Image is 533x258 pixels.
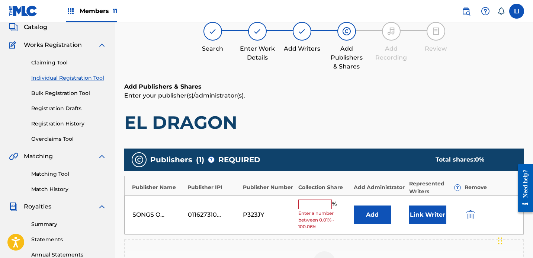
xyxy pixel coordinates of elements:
button: Add [354,206,391,224]
span: 0 % [475,156,484,163]
div: Add Publishers & Shares [328,44,365,71]
div: Remove [465,184,516,191]
a: Match History [31,185,106,193]
img: expand [97,202,106,211]
div: Publisher IPI [187,184,239,191]
span: REQUIRED [218,154,260,165]
span: 11 [113,7,117,15]
img: Royalties [9,202,18,211]
h1: EL DRAGON [124,111,524,134]
span: % [332,200,338,209]
img: Works Registration [9,41,19,50]
div: Drag [498,230,503,252]
p: Enter your publisher(s)/administrator(s). [124,91,524,100]
span: Royalties [24,202,51,211]
img: expand [97,152,106,161]
div: Publisher Name [132,184,184,191]
div: Review [417,44,455,53]
span: ? [455,185,460,191]
img: help [481,7,490,16]
a: Bulk Registration Tool [31,89,106,97]
div: User Menu [509,4,524,19]
span: Works Registration [24,41,82,50]
a: Registration History [31,120,106,128]
img: search [462,7,471,16]
div: Help [478,4,493,19]
img: 12a2ab48e56ec057fbd8.svg [466,210,475,219]
img: step indicator icon for Review [431,27,440,36]
div: Search [194,44,231,53]
h6: Add Publishers & Shares [124,82,524,91]
span: Catalog [24,23,47,32]
img: Catalog [9,23,18,32]
img: Matching [9,152,18,161]
img: expand [97,41,106,50]
span: ( 1 ) [196,154,204,165]
span: ? [208,157,214,163]
iframe: Chat Widget [496,222,533,258]
span: Matching [24,152,53,161]
span: Enter a number between 0.01% - 100.06% [298,210,350,230]
a: Claiming Tool [31,59,106,67]
a: Matching Tool [31,170,106,178]
button: Link Writer [409,206,446,224]
img: step indicator icon for Search [208,27,217,36]
div: Publisher Number [243,184,295,191]
span: Publishers [150,154,192,165]
iframe: Resource Center [512,158,533,218]
a: Registration Drafts [31,105,106,112]
img: Top Rightsholders [66,7,75,16]
div: Enter Work Details [239,44,276,62]
a: Overclaims Tool [31,135,106,143]
div: Notifications [497,7,505,15]
a: Summary [31,220,106,228]
span: Members [80,7,117,15]
div: Total shares: [436,155,509,164]
a: CatalogCatalog [9,23,47,32]
div: Add Writers [283,44,321,53]
a: Public Search [459,4,473,19]
div: Add Recording [373,44,410,62]
div: Represented Writers [409,180,461,195]
a: Individual Registration Tool [31,74,106,82]
img: step indicator icon for Enter Work Details [253,27,262,36]
div: Collection Share [298,184,350,191]
img: step indicator icon for Add Writers [298,27,306,36]
img: step indicator icon for Add Publishers & Shares [342,27,351,36]
img: MLC Logo [9,6,38,16]
div: Add Administrator [354,184,405,191]
img: step indicator icon for Add Recording [387,27,396,36]
a: Statements [31,236,106,243]
img: publishers [135,155,144,164]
